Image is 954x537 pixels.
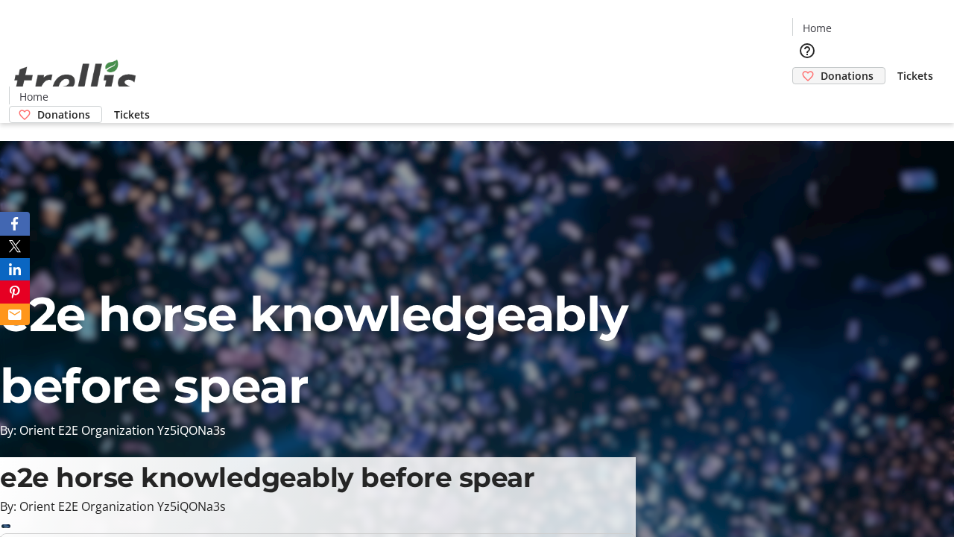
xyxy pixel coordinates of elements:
img: Orient E2E Organization Yz5iQONa3s's Logo [9,43,142,118]
a: Donations [9,106,102,123]
button: Help [792,36,822,66]
button: Cart [792,84,822,114]
a: Tickets [102,107,162,122]
span: Tickets [114,107,150,122]
span: Home [803,20,832,36]
a: Donations [792,67,885,84]
span: Donations [37,107,90,122]
a: Home [10,89,57,104]
a: Home [793,20,841,36]
span: Home [19,89,48,104]
span: Donations [821,68,874,84]
span: Tickets [897,68,933,84]
a: Tickets [885,68,945,84]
